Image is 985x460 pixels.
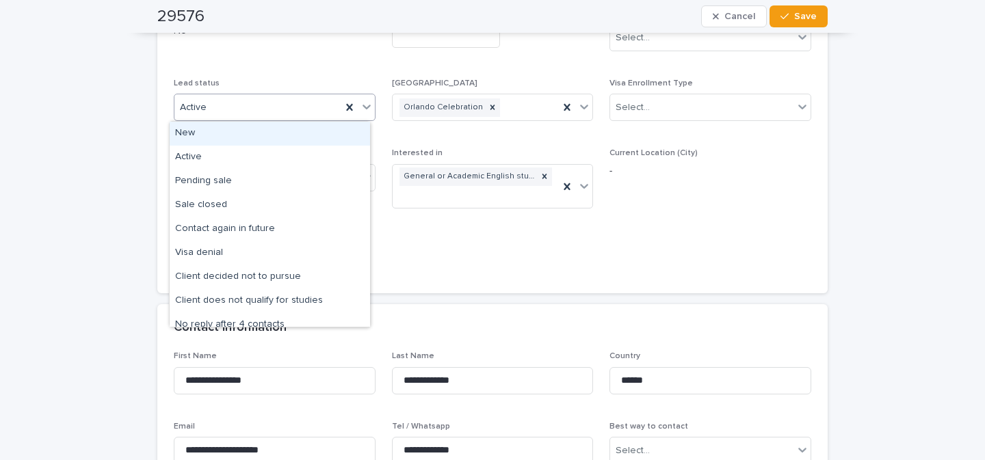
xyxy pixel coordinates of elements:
span: Save [794,12,817,21]
div: New [170,122,370,146]
div: Contact again in future [170,217,370,241]
div: Select... [616,31,650,45]
div: Select... [616,444,650,458]
span: Tel / Whatsapp [392,422,450,431]
span: Last Name [392,352,434,360]
span: Email [174,422,195,431]
h2: Contact information [174,321,287,336]
h2: 29576 [157,7,205,27]
div: Orlando Celebration [399,98,485,117]
div: No reply after 4 contacts [170,313,370,337]
div: Pending sale [170,170,370,193]
span: Current Location (City) [609,149,698,157]
button: Cancel [701,5,767,27]
span: Visa Enrollment Type [609,79,693,87]
span: Lead status [174,79,220,87]
span: Interested in [392,149,443,157]
div: Active [170,146,370,170]
span: [GEOGRAPHIC_DATA] [392,79,477,87]
div: Client does not qualify for studies [170,289,370,313]
div: Sale closed [170,193,370,217]
span: Best way to contact [609,422,688,431]
span: Active [180,100,207,115]
span: Cancel [724,12,755,21]
div: Select... [616,100,650,115]
div: General or Academic English studies [399,167,538,186]
span: First Name [174,352,217,360]
p: - [609,164,811,178]
div: Visa denial [170,241,370,265]
div: Client decided not to pursue [170,265,370,289]
button: Save [770,5,828,27]
span: Country [609,352,640,360]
